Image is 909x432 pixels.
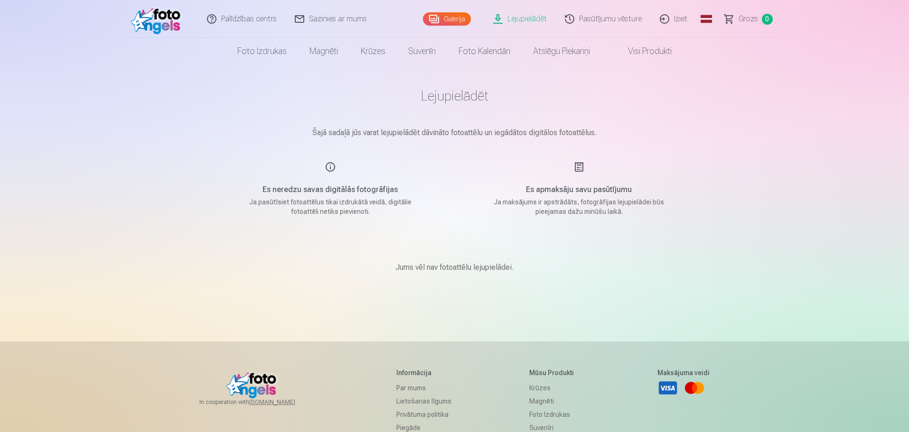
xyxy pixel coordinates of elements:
a: Par mums [396,381,451,395]
a: Privātuma politika [396,408,451,421]
a: Galerija [423,12,471,26]
a: Foto kalendāri [447,38,522,64]
a: Atslēgu piekariņi [522,38,601,64]
a: Suvenīri [397,38,447,64]
a: Magnēti [298,38,349,64]
a: [DOMAIN_NAME] [249,398,318,406]
a: Foto izdrukas [226,38,298,64]
span: Grozs [739,13,758,25]
a: Krūzes [349,38,397,64]
h5: Mūsu produkti [529,368,579,377]
a: Visi produkti [601,38,683,64]
h5: Maksājuma veidi [657,368,710,377]
span: 0 [762,14,773,25]
p: Jums vēl nav fotoattēlu lejupielādei. [395,262,514,273]
a: Foto izdrukas [529,408,579,421]
p: Ja pasūtīsiet fotoattēlus tikai izdrukātā veidā, digitālie fotoattēli netiks pievienoti. [240,197,421,216]
a: Visa [657,377,678,398]
span: In cooperation with [199,398,318,406]
a: Krūzes [529,381,579,395]
h1: Lejupielādēt [217,87,692,104]
p: Šajā sadaļā jūs varat lejupielādēt dāvināto fotoattēlu un iegādātos digitālos fotoattēlus. [217,127,692,138]
a: Magnēti [529,395,579,408]
p: Ja maksājums ir apstrādāts, fotogrāfijas lejupielādei būs pieejamas dažu minūšu laikā. [489,197,669,216]
h5: Es apmaksāju savu pasūtījumu [489,184,669,195]
img: /fa1 [131,4,186,34]
a: Lietošanas līgums [396,395,451,408]
h5: Informācija [396,368,451,377]
a: Mastercard [684,377,705,398]
h5: Es neredzu savas digitālās fotogrāfijas [240,184,421,195]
